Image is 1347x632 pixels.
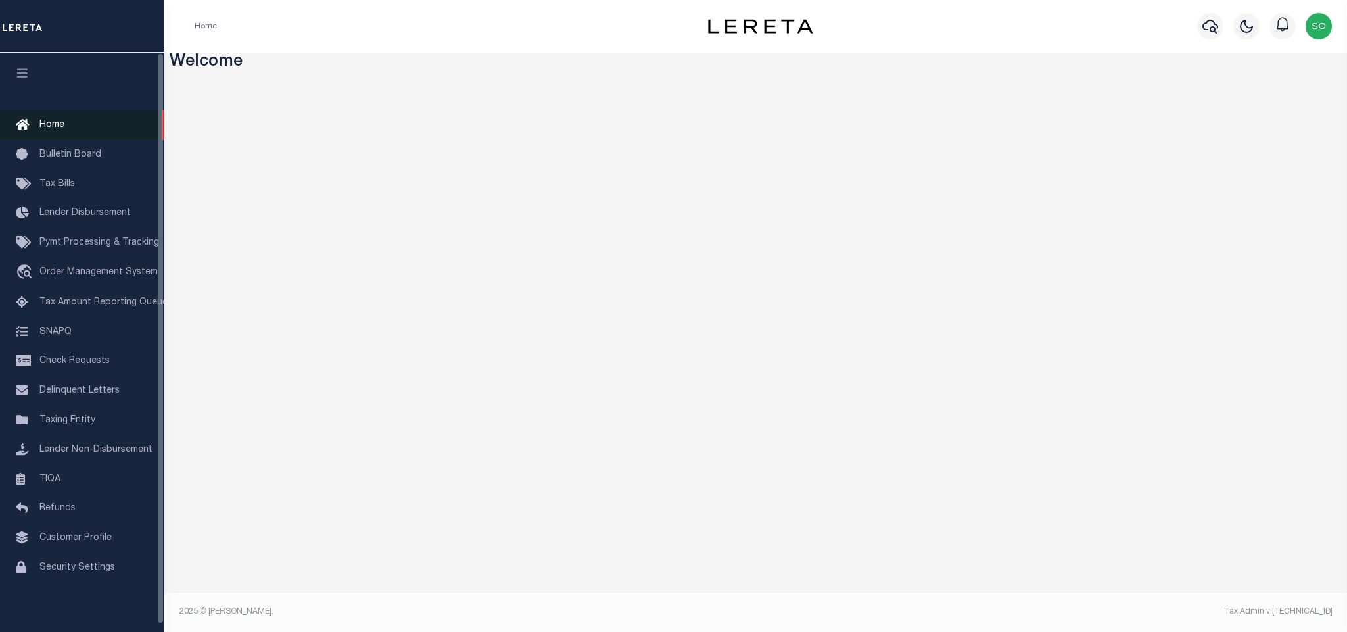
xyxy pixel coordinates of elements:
span: Home [39,120,64,130]
span: Order Management System [39,268,158,277]
span: Security Settings [39,563,115,572]
img: logo-dark.svg [708,19,813,34]
span: Tax Bills [39,180,75,189]
span: Lender Disbursement [39,208,131,218]
span: TIQA [39,474,60,483]
span: Bulletin Board [39,150,101,159]
img: svg+xml;base64,PHN2ZyB4bWxucz0iaHR0cDovL3d3dy53My5vcmcvMjAwMC9zdmciIHBvaW50ZXItZXZlbnRzPSJub25lIi... [1306,13,1332,39]
span: SNAPQ [39,327,72,336]
h3: Welcome [170,53,1342,73]
span: Check Requests [39,356,110,366]
div: Tax Admin v.[TECHNICAL_ID] [766,606,1333,618]
span: Delinquent Letters [39,386,120,395]
span: Refunds [39,504,76,513]
span: Lender Non-Disbursement [39,445,153,454]
div: 2025 © [PERSON_NAME]. [170,606,756,618]
span: Taxing Entity [39,416,95,425]
span: Tax Amount Reporting Queue [39,298,168,307]
i: travel_explore [16,264,37,281]
span: Customer Profile [39,533,112,543]
span: Pymt Processing & Tracking [39,238,159,247]
li: Home [195,20,217,32]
